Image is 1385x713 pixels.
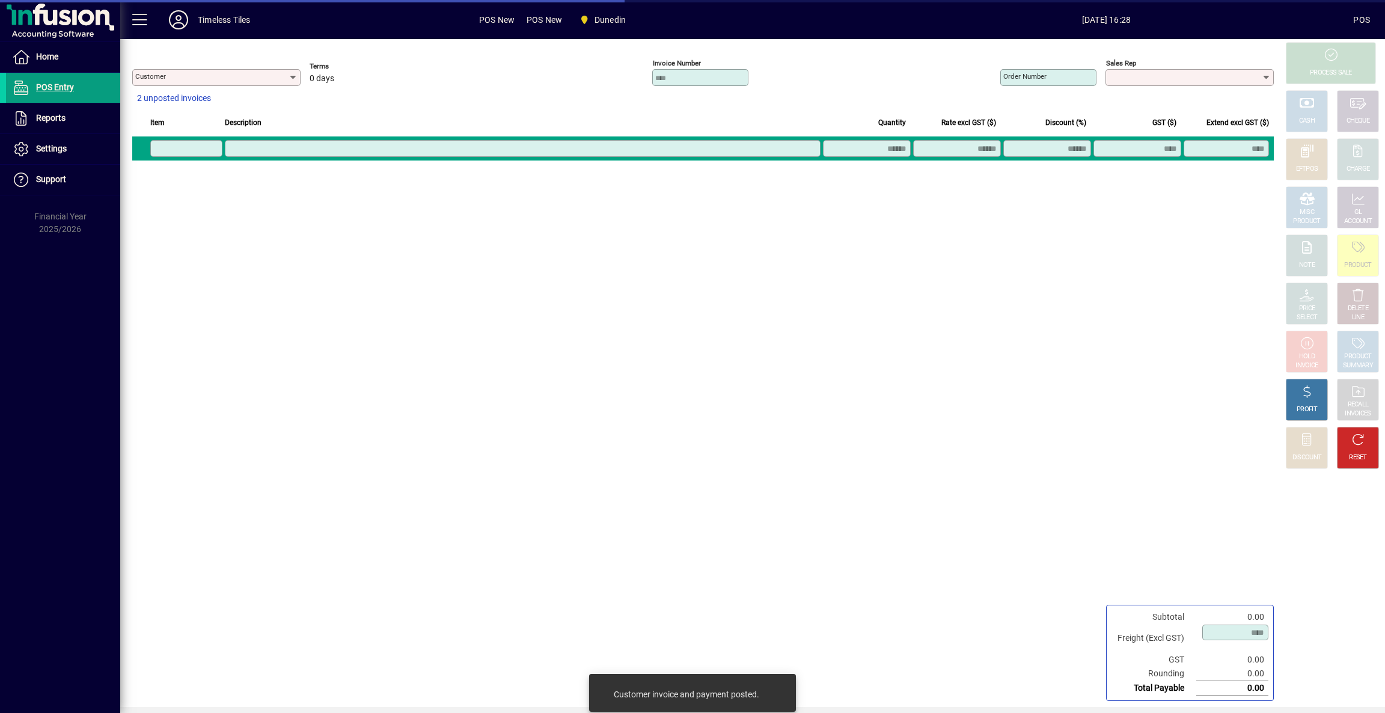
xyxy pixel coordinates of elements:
td: GST [1111,653,1196,667]
div: ACCOUNT [1344,217,1372,226]
td: 0.00 [1196,667,1268,681]
div: EFTPOS [1296,165,1318,174]
td: 0.00 [1196,610,1268,624]
div: SUMMARY [1343,361,1373,370]
span: Dunedin [574,9,631,31]
div: RECALL [1348,400,1369,409]
div: MISC [1300,208,1314,217]
mat-label: Customer [135,72,166,81]
span: 0 days [310,74,334,84]
div: PRICE [1299,304,1315,313]
span: Settings [36,144,67,153]
a: Home [6,42,120,72]
span: Quantity [878,116,906,129]
div: NOTE [1299,261,1315,270]
td: 0.00 [1196,681,1268,696]
a: Reports [6,103,120,133]
div: PROCESS SALE [1310,69,1352,78]
span: Rate excl GST ($) [941,116,996,129]
span: Terms [310,63,382,70]
a: Settings [6,134,120,164]
td: Rounding [1111,667,1196,681]
span: Extend excl GST ($) [1206,116,1269,129]
div: Timeless Tiles [198,10,250,29]
td: Subtotal [1111,610,1196,624]
span: Item [150,116,165,129]
span: Home [36,52,58,61]
div: SELECT [1297,313,1318,322]
div: PROFIT [1297,405,1317,414]
div: CASH [1299,117,1315,126]
td: 0.00 [1196,653,1268,667]
mat-label: Order number [1003,72,1047,81]
div: Customer invoice and payment posted. [614,688,759,700]
div: CHARGE [1347,165,1370,174]
a: Support [6,165,120,195]
div: PRODUCT [1344,352,1371,361]
div: PRODUCT [1344,261,1371,270]
div: RESET [1349,453,1367,462]
div: DELETE [1348,304,1368,313]
div: CHEQUE [1347,117,1369,126]
span: 2 unposted invoices [137,92,211,105]
div: DISCOUNT [1292,453,1321,462]
div: POS [1353,10,1370,29]
div: INVOICE [1295,361,1318,370]
button: Profile [159,9,198,31]
td: Freight (Excl GST) [1111,624,1196,653]
span: Discount (%) [1045,116,1086,129]
span: Dunedin [595,10,626,29]
span: Description [225,116,261,129]
mat-label: Invoice number [653,59,701,67]
span: Support [36,174,66,184]
div: HOLD [1299,352,1315,361]
div: LINE [1352,313,1364,322]
mat-label: Sales rep [1106,59,1136,67]
span: [DATE] 16:28 [860,10,1354,29]
span: POS New [527,10,562,29]
span: Reports [36,113,66,123]
div: PRODUCT [1293,217,1320,226]
td: Total Payable [1111,681,1196,696]
span: POS New [479,10,515,29]
div: GL [1354,208,1362,217]
span: GST ($) [1152,116,1176,129]
button: 2 unposted invoices [132,88,216,109]
span: POS Entry [36,82,74,92]
div: INVOICES [1345,409,1371,418]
